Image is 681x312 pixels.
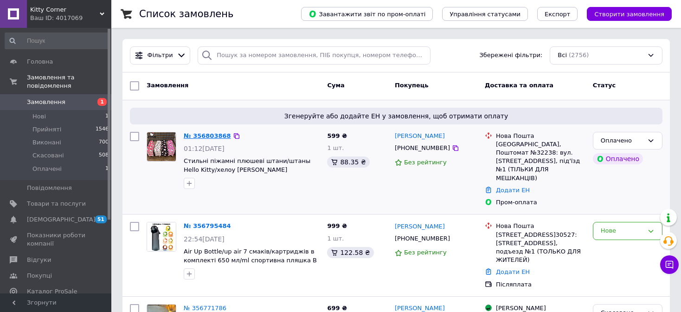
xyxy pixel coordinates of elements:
div: [PHONE_NUMBER] [393,233,452,245]
span: 700 [99,138,109,147]
span: Товари та послуги [27,200,86,208]
span: Без рейтингу [404,249,447,256]
div: Пром-оплата [496,198,585,207]
a: № 356771786 [184,305,226,312]
span: [DEMOGRAPHIC_DATA] [27,215,96,224]
div: Ваш ID: 4017069 [30,14,111,22]
span: Замовлення [27,98,65,106]
span: Без рейтингу [404,159,447,166]
span: 1 [97,98,107,106]
span: Управління статусами [450,11,520,18]
span: Покупці [27,272,52,280]
a: Air Up Bottle/up air 7 смаків/картриджів в комплекті 650 мл/ml спортивна пляшка В НАЯВНОСТІ [184,248,317,272]
input: Пошук [5,32,109,49]
span: Виконані [32,138,61,147]
div: [GEOGRAPHIC_DATA], Поштомат №32238: вул. [STREET_ADDRESS], під'їзд №1 (ТІЛЬКИ ДЛЯ МЕШКАНЦІВ) [496,140,585,182]
a: [PERSON_NAME] [395,222,445,231]
div: [STREET_ADDRESS]30527: [STREET_ADDRESS], подъезд №1 (ТОЛЬКО ДЛЯ ЖИТЕЛЕЙ) [496,231,585,265]
span: 1 [105,165,109,173]
span: Cума [327,82,344,89]
a: № 356803868 [184,132,231,139]
img: Фото товару [147,132,176,161]
span: Фільтри [148,51,173,60]
span: 1 шт. [327,235,344,242]
h1: Список замовлень [139,8,233,19]
span: Показники роботи компанії [27,231,86,248]
div: Оплачено [593,153,643,164]
button: Управління статусами [442,7,528,21]
div: 122.58 ₴ [327,247,373,258]
a: Створити замовлення [578,10,672,17]
div: [PHONE_NUMBER] [393,142,452,154]
span: 1546 [96,125,109,134]
a: № 356795484 [184,222,231,229]
span: Доставка та оплата [485,82,553,89]
span: Замовлення та повідомлення [27,73,111,90]
div: Нове [601,226,643,236]
div: 88.35 ₴ [327,156,369,168]
span: Головна [27,58,53,66]
span: 22:54[DATE] [184,235,225,243]
span: 01:12[DATE] [184,145,225,152]
img: Фото товару [147,222,176,251]
span: Kitty Corner [30,6,100,14]
span: Прийняті [32,125,61,134]
div: Нова Пошта [496,132,585,140]
span: Збережені фільтри: [479,51,542,60]
a: Додати ЕН [496,268,530,275]
button: Чат з покупцем [660,255,679,274]
span: Покупець [395,82,429,89]
span: Каталог ProSale [27,287,77,296]
span: Створити замовлення [594,11,664,18]
div: Післяплата [496,280,585,289]
span: Скасовані [32,151,64,160]
span: 699 ₴ [327,305,347,312]
span: Експорт [545,11,571,18]
span: 508 [99,151,109,160]
span: Статус [593,82,616,89]
span: Оплачені [32,165,62,173]
div: Нова Пошта [496,222,585,230]
span: 51 [95,215,107,223]
span: Повідомлення [27,184,72,192]
span: Відгуки [27,256,51,264]
span: Згенеруйте або додайте ЕН у замовлення, щоб отримати оплату [134,111,659,121]
span: 1 шт. [327,144,344,151]
input: Пошук за номером замовлення, ПІБ покупця, номером телефону, Email, номером накладної [198,46,430,65]
button: Створити замовлення [587,7,672,21]
button: Експорт [537,7,578,21]
a: [PERSON_NAME] [395,132,445,141]
a: Додати ЕН [496,187,530,194]
span: (2756) [569,52,589,58]
div: Оплачено [601,136,643,146]
a: Стильні піжамні плюшеві штани/штаны Hello Kitty/хелоу [PERSON_NAME] [184,157,310,173]
span: Завантажити звіт по пром-оплаті [308,10,425,18]
span: Нові [32,112,46,121]
span: 1 [105,112,109,121]
span: Замовлення [147,82,188,89]
span: 599 ₴ [327,132,347,139]
span: 999 ₴ [327,222,347,229]
button: Завантажити звіт по пром-оплаті [301,7,433,21]
span: Всі [558,51,567,60]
